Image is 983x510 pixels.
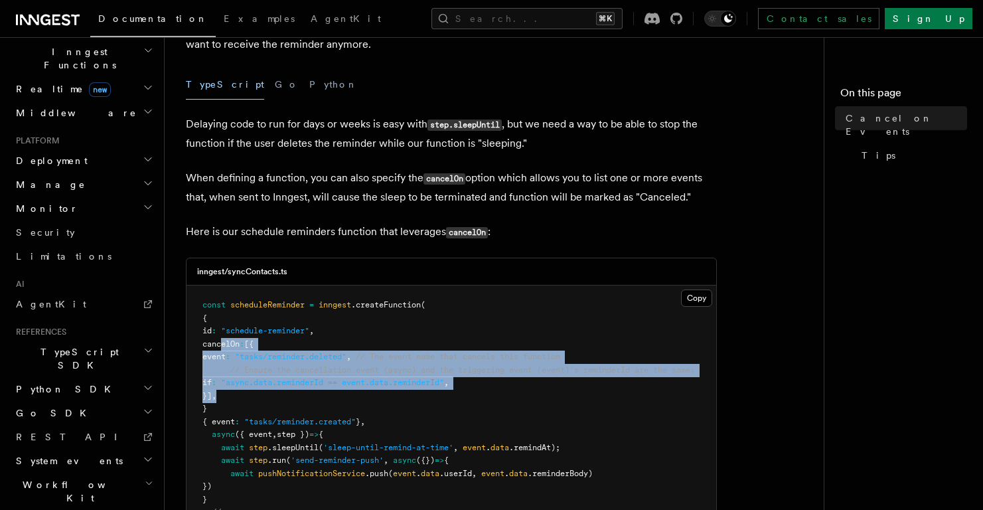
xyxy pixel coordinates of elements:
[463,443,486,452] span: event
[427,120,502,131] code: step.sleepUntil
[286,456,291,465] span: (
[840,106,967,143] a: Cancel on Events
[240,339,244,349] span: :
[202,391,212,400] span: }]
[862,149,895,162] span: Tips
[393,469,416,478] span: event
[291,456,384,465] span: 'send-reminder-push'
[444,378,449,387] span: ,
[681,290,712,307] button: Copy
[346,352,351,361] span: ,
[216,4,303,36] a: Examples
[421,469,439,478] span: data
[202,495,207,504] span: }
[230,469,254,478] span: await
[90,4,216,37] a: Documentation
[202,404,207,413] span: }
[11,377,156,401] button: Python SDK
[98,13,208,24] span: Documentation
[235,417,240,426] span: :
[244,339,254,349] span: [{
[393,456,416,465] span: async
[528,469,593,478] span: .reminderBody)
[431,8,623,29] button: Search...⌘K
[11,292,156,316] a: AgentKit
[11,401,156,425] button: Go SDK
[504,469,509,478] span: .
[11,202,78,215] span: Monitor
[11,279,25,290] span: AI
[11,154,88,167] span: Deployment
[267,443,319,452] span: .sleepUntil
[11,406,94,420] span: Go SDK
[11,45,143,72] span: Inngest Functions
[11,40,156,77] button: Inngest Functions
[244,417,356,426] span: "tasks/reminder.created"
[319,300,351,309] span: inngest
[16,299,86,309] span: AgentKit
[11,327,66,337] span: References
[11,382,119,396] span: Python SDK
[230,300,305,309] span: scheduleReminder
[202,481,212,491] span: })
[11,454,123,467] span: System events
[202,339,240,349] span: cancelOn
[509,443,560,452] span: .remindAt);
[224,13,295,24] span: Examples
[472,469,477,478] span: ,
[202,313,207,323] span: {
[235,352,346,361] span: "tasks/reminder.deleted"
[186,115,717,153] p: Delaying code to run for days or weeks is easy with , but we need a way to be able to stop the fu...
[481,469,504,478] span: event
[235,430,272,439] span: ({ event
[303,4,389,36] a: AgentKit
[212,430,235,439] span: async
[388,469,393,478] span: (
[212,391,216,400] span: ,
[11,220,156,244] a: Security
[221,456,244,465] span: await
[275,70,299,100] button: Go
[11,101,156,125] button: Middleware
[11,77,156,101] button: Realtimenew
[11,149,156,173] button: Deployment
[840,85,967,106] h4: On this page
[249,443,267,452] span: step
[16,251,112,262] span: Limitations
[351,300,421,309] span: .createFunction
[186,70,264,100] button: TypeScript
[202,378,212,387] span: if
[11,478,145,505] span: Workflow Kit
[249,456,267,465] span: step
[309,300,314,309] span: =
[416,469,421,478] span: .
[444,456,449,465] span: {
[365,469,388,478] span: .push
[11,106,137,120] span: Middleware
[323,443,453,452] span: 'sleep-until-remind-at-time'
[11,345,143,372] span: TypeScript SDK
[11,135,60,146] span: Platform
[11,340,156,377] button: TypeScript SDK
[272,430,277,439] span: ,
[309,430,319,439] span: =>
[11,449,156,473] button: System events
[202,352,226,361] span: event
[11,178,86,191] span: Manage
[596,12,615,25] kbd: ⌘K
[491,443,509,452] span: data
[758,8,879,29] a: Contact sales
[856,143,967,167] a: Tips
[277,430,309,439] span: step })
[202,417,235,426] span: { event
[16,227,75,238] span: Security
[11,244,156,268] a: Limitations
[11,82,111,96] span: Realtime
[221,443,244,452] span: await
[319,443,323,452] span: (
[509,469,528,478] span: data
[212,378,216,387] span: :
[186,222,717,242] p: Here is our schedule reminders function that leverages :
[439,469,472,478] span: .userId
[384,456,388,465] span: ,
